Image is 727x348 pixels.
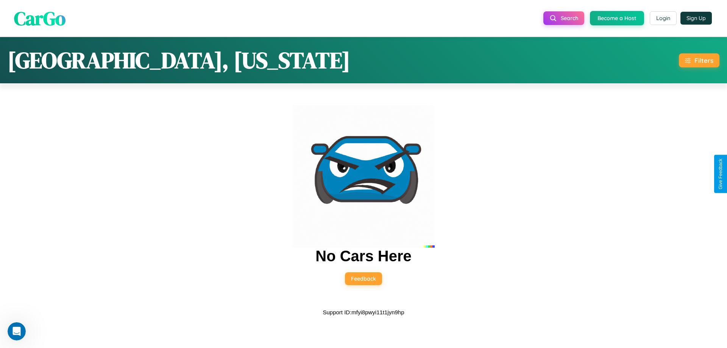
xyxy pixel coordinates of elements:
button: Sign Up [680,12,712,25]
iframe: Intercom live chat [8,322,26,340]
img: car [292,105,435,248]
h2: No Cars Here [315,248,411,265]
span: CarGo [14,5,66,31]
button: Feedback [345,272,382,285]
button: Filters [679,53,719,67]
h1: [GEOGRAPHIC_DATA], [US_STATE] [8,45,350,76]
button: Become a Host [590,11,644,25]
p: Support ID: mfyi8pwyi11t1jyn9hp [323,307,404,317]
div: Give Feedback [718,159,723,189]
div: Filters [694,56,713,64]
span: Search [561,15,578,22]
button: Login [650,11,677,25]
button: Search [543,11,584,25]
